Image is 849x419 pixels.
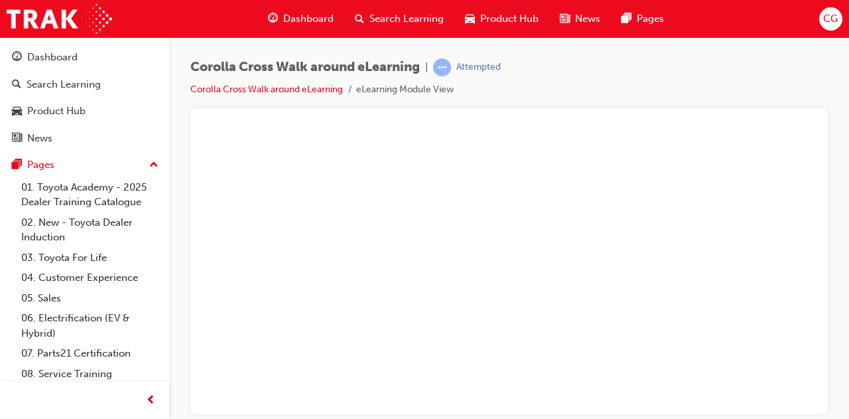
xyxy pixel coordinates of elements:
div: News [27,131,52,146]
span: Pages [637,11,664,27]
span: CG [823,11,838,27]
span: prev-icon [146,392,156,409]
span: guage-icon [268,11,278,27]
div: Dashboard [27,50,78,65]
div: Pages [27,157,54,173]
a: Search Learning [5,72,164,97]
span: Corolla Cross Walk around eLearning [190,60,420,75]
a: Dashboard [5,45,164,70]
a: 06. Electrification (EV & Hybrid) [16,308,164,343]
span: | [425,60,428,75]
a: 01. Toyota Academy - 2025 Dealer Training Catalogue [16,177,164,212]
div: Search Learning [27,77,101,92]
a: guage-iconDashboard [257,5,344,33]
span: car-icon [465,11,475,27]
a: 08. Service Training [16,364,164,384]
span: search-icon [12,79,21,91]
span: pages-icon [12,159,22,171]
li: eLearning Module View [356,82,454,98]
a: news-iconNews [549,5,611,33]
span: Dashboard [283,11,334,27]
button: DashboardSearch LearningProduct HubNews [5,42,164,153]
span: News [575,11,600,27]
span: pages-icon [621,11,631,27]
span: guage-icon [12,52,22,64]
a: 05. Sales [16,288,164,309]
span: search-icon [355,11,364,27]
a: 04. Customer Experience [16,268,164,288]
span: learningRecordVerb_ATTEMPT-icon [433,58,451,76]
span: Product Hub [480,11,539,27]
a: News [5,126,164,151]
div: Product Hub [27,104,86,119]
span: news-icon [560,11,570,27]
span: car-icon [12,106,22,118]
a: 02. New - Toyota Dealer Induction [16,212,164,248]
a: Corolla Cross Walk around eLearning [190,84,343,95]
img: Trak [7,4,112,34]
button: CG [819,7,842,31]
a: car-iconProduct Hub [454,5,549,33]
a: 03. Toyota For Life [16,248,164,268]
span: news-icon [12,133,22,145]
a: pages-iconPages [611,5,675,33]
button: Pages [5,153,164,177]
a: 07. Parts21 Certification [16,343,164,364]
span: Search Learning [369,11,444,27]
a: search-iconSearch Learning [344,5,454,33]
div: Attempted [456,61,501,74]
span: up-icon [149,157,159,174]
a: Product Hub [5,99,164,124]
